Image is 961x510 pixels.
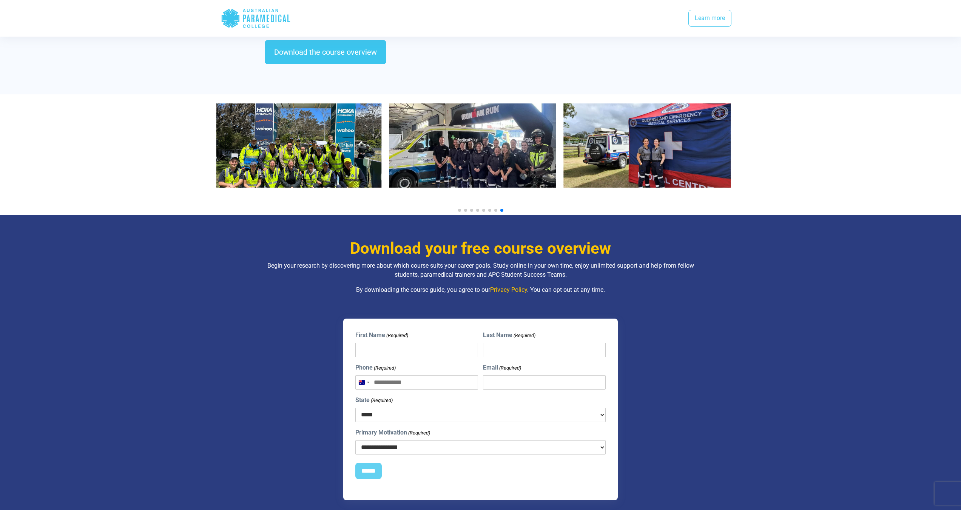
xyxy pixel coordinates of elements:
span: (Required) [370,397,393,404]
span: Go to slide 7 [494,209,497,212]
button: Selected country [356,376,372,389]
span: Go to slide 5 [482,209,485,212]
h3: Download your free course overview [260,239,702,258]
div: Australian Paramedical College [221,6,291,31]
div: 8 / 10 [214,103,381,200]
span: Go to slide 8 [500,209,503,212]
label: Email [483,363,521,372]
label: Phone [355,363,396,372]
span: Go to slide 6 [488,209,491,212]
img: Get First Aid Offering Medical Support. *Image: Get First Aid (2023). [214,103,381,188]
span: (Required) [513,332,536,339]
span: (Required) [499,364,521,372]
span: Go to slide 3 [470,209,473,212]
label: State [355,396,393,405]
img: Image: Queensland Emergency Medical Services. [564,103,731,188]
a: Learn more [688,10,731,27]
a: Download the course overview [265,40,386,64]
div: 10 / 10 [564,103,731,200]
label: Primary Motivation [355,428,430,437]
a: Privacy Policy [490,286,527,293]
p: Begin your research by discovering more about which course suits your career goals. Study online ... [260,261,702,279]
p: By downloading the course guide, you agree to our . You can opt-out at any time. [260,285,702,294]
span: Go to slide 1 [458,209,461,212]
div: 9 / 10 [389,103,556,200]
label: Last Name [483,331,535,340]
img: Image [389,103,556,188]
label: First Name [355,331,408,340]
span: (Required) [373,364,396,372]
span: Go to slide 4 [476,209,479,212]
span: (Required) [386,332,408,339]
span: (Required) [407,429,430,437]
span: Go to slide 2 [464,209,467,212]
